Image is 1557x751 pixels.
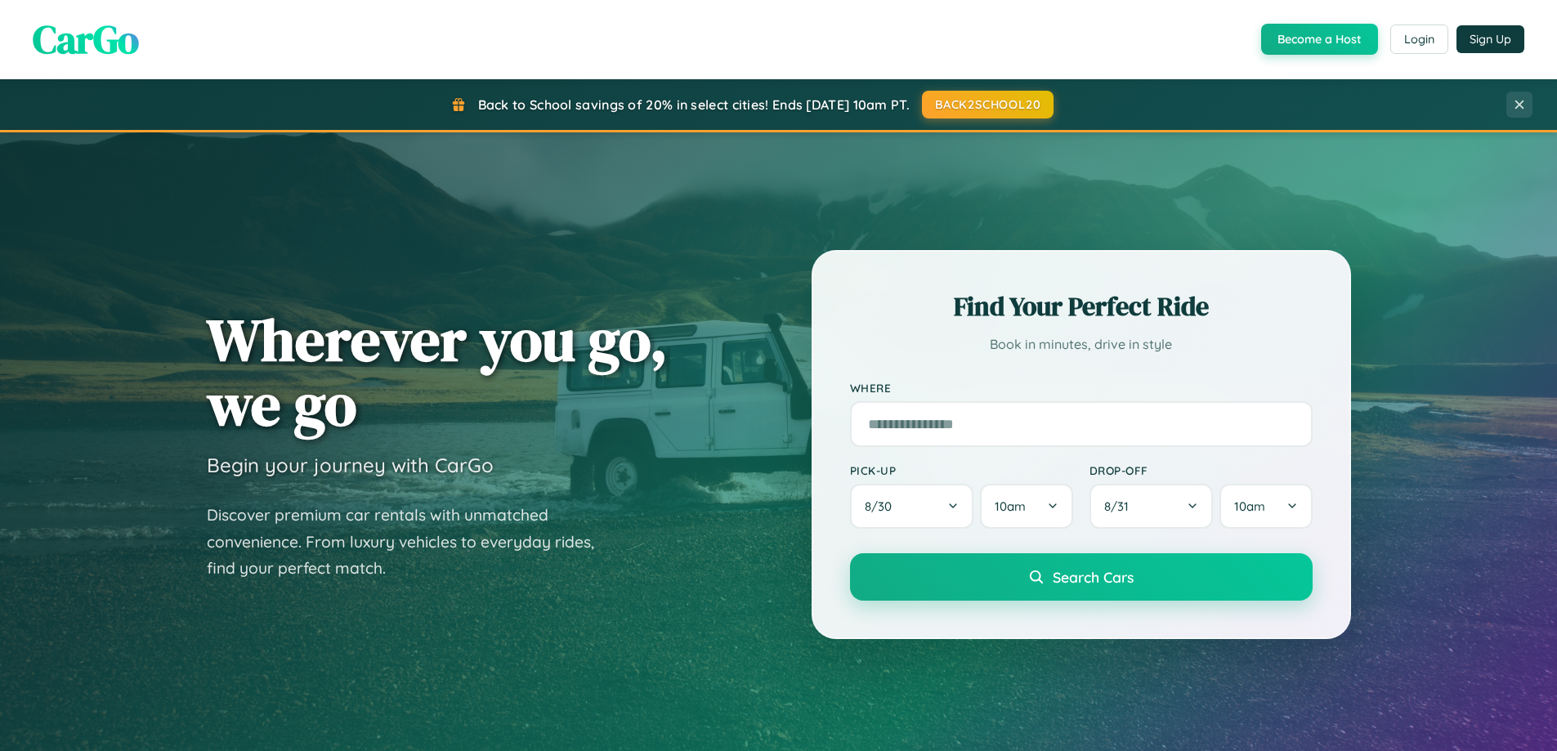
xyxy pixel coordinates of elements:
span: 10am [1234,498,1265,514]
span: 8 / 31 [1104,498,1137,514]
p: Book in minutes, drive in style [850,333,1313,356]
h2: Find Your Perfect Ride [850,288,1313,324]
button: BACK2SCHOOL20 [922,91,1054,118]
button: Become a Host [1261,24,1378,55]
span: 8 / 30 [865,498,900,514]
h1: Wherever you go, we go [207,307,668,436]
button: Search Cars [850,553,1313,601]
label: Drop-off [1089,463,1313,477]
button: Login [1390,25,1448,54]
button: 8/30 [850,484,974,529]
h3: Begin your journey with CarGo [207,453,494,477]
span: Back to School savings of 20% in select cities! Ends [DATE] 10am PT. [478,96,910,113]
button: Sign Up [1456,25,1524,53]
button: 8/31 [1089,484,1214,529]
p: Discover premium car rentals with unmatched convenience. From luxury vehicles to everyday rides, ... [207,502,615,582]
span: 10am [995,498,1026,514]
label: Pick-up [850,463,1073,477]
button: 10am [1219,484,1312,529]
span: CarGo [33,12,139,66]
button: 10am [980,484,1072,529]
label: Where [850,381,1313,395]
span: Search Cars [1053,568,1134,586]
